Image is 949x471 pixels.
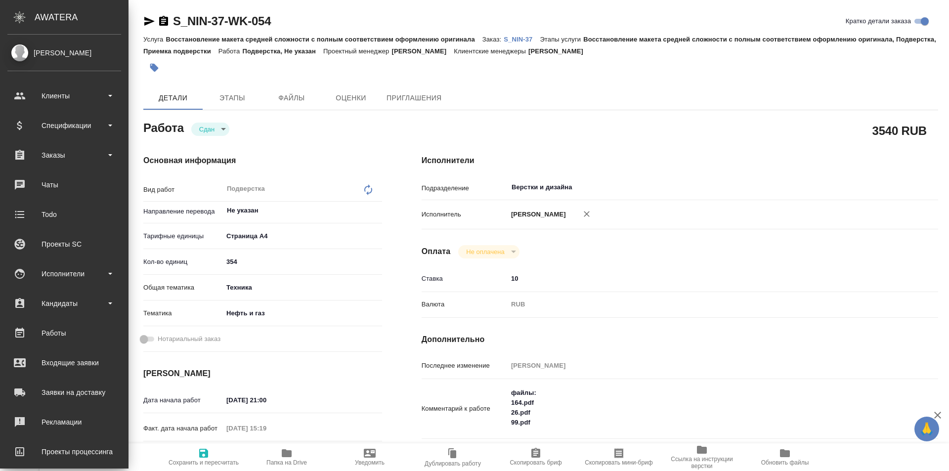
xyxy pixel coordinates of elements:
[2,439,126,464] a: Проекты процессинга
[422,404,508,414] p: Комментарий к работе
[576,203,598,225] button: Удалить исполнителя
[2,350,126,375] a: Входящие заявки
[918,419,935,439] span: 🙏
[328,443,411,471] button: Уведомить
[7,177,121,192] div: Чаты
[143,118,184,136] h2: Работа
[7,88,121,103] div: Клиенты
[7,118,121,133] div: Спецификации
[422,274,508,284] p: Ставка
[143,257,223,267] p: Кол-во единиц
[35,7,129,27] div: AWATERA
[422,183,508,193] p: Подразделение
[7,148,121,163] div: Заказы
[2,380,126,405] a: Заявки на доставку
[528,47,591,55] p: [PERSON_NAME]
[143,155,382,167] h4: Основная информация
[7,415,121,429] div: Рекламации
[169,459,239,466] span: Сохранить и пересчитать
[158,15,170,27] button: Скопировать ссылку
[223,279,382,296] div: Техника
[422,334,938,345] h4: Дополнительно
[463,248,507,256] button: Не оплачена
[7,266,121,281] div: Исполнители
[7,237,121,252] div: Проекты SC
[660,443,743,471] button: Ссылка на инструкции верстки
[323,47,391,55] p: Проектный менеджер
[143,15,155,27] button: Скопировать ссылку для ЯМессенджера
[504,36,540,43] p: S_NIN-37
[2,410,126,434] a: Рекламации
[482,36,504,43] p: Заказ:
[245,443,328,471] button: Папка на Drive
[510,459,561,466] span: Скопировать бриф
[422,155,938,167] h4: Исполнители
[223,393,309,407] input: ✎ Введи что-нибудь
[2,172,126,197] a: Чаты
[143,395,223,405] p: Дата начала работ
[7,355,121,370] div: Входящие заявки
[743,443,826,471] button: Обновить файлы
[391,47,454,55] p: [PERSON_NAME]
[387,92,442,104] span: Приглашения
[577,443,660,471] button: Скопировать мини-бриф
[327,92,375,104] span: Оценки
[508,210,566,219] p: [PERSON_NAME]
[7,47,121,58] div: [PERSON_NAME]
[166,36,482,43] p: Восстановление макета средней сложности с полным соответствием оформлению оригинала
[196,125,217,133] button: Сдан
[143,424,223,433] p: Факт. дата начала работ
[162,443,245,471] button: Сохранить и пересчитать
[425,460,481,467] span: Дублировать работу
[191,123,229,136] div: Сдан
[508,296,895,313] div: RUB
[143,57,165,79] button: Добавить тэг
[890,186,892,188] button: Open
[508,271,895,286] input: ✎ Введи что-нибудь
[7,207,121,222] div: Todo
[143,185,223,195] p: Вид работ
[266,459,307,466] span: Папка на Drive
[540,36,583,43] p: Этапы услуги
[422,210,508,219] p: Исполнитель
[454,47,528,55] p: Клиентские менеджеры
[411,443,494,471] button: Дублировать работу
[223,228,382,245] div: Страница А4
[508,358,895,373] input: Пустое поле
[223,421,309,435] input: Пустое поле
[872,122,927,139] h2: 3540 RUB
[143,308,223,318] p: Тематика
[422,361,508,371] p: Последнее изменение
[223,255,382,269] input: ✎ Введи что-нибудь
[761,459,809,466] span: Обновить файлы
[143,368,382,380] h4: [PERSON_NAME]
[268,92,315,104] span: Файлы
[209,92,256,104] span: Этапы
[846,16,911,26] span: Кратко детали заказа
[2,232,126,257] a: Проекты SC
[422,300,508,309] p: Валюта
[2,202,126,227] a: Todo
[508,385,895,431] textarea: файлы: 164.pdf 26.pdf 99.pdf
[143,231,223,241] p: Тарифные единицы
[666,456,737,470] span: Ссылка на инструкции верстки
[7,296,121,311] div: Кандидаты
[458,245,519,258] div: Сдан
[242,47,323,55] p: Подверстка, Не указан
[422,246,451,257] h4: Оплата
[914,417,939,441] button: 🙏
[7,444,121,459] div: Проекты процессинга
[585,459,652,466] span: Скопировать мини-бриф
[143,207,223,216] p: Направление перевода
[223,305,382,322] div: Нефть и газ
[218,47,243,55] p: Работа
[7,326,121,341] div: Работы
[143,283,223,293] p: Общая тематика
[7,385,121,400] div: Заявки на доставку
[355,459,385,466] span: Уведомить
[143,36,166,43] p: Услуга
[149,92,197,104] span: Детали
[2,321,126,345] a: Работы
[504,35,540,43] a: S_NIN-37
[377,210,379,212] button: Open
